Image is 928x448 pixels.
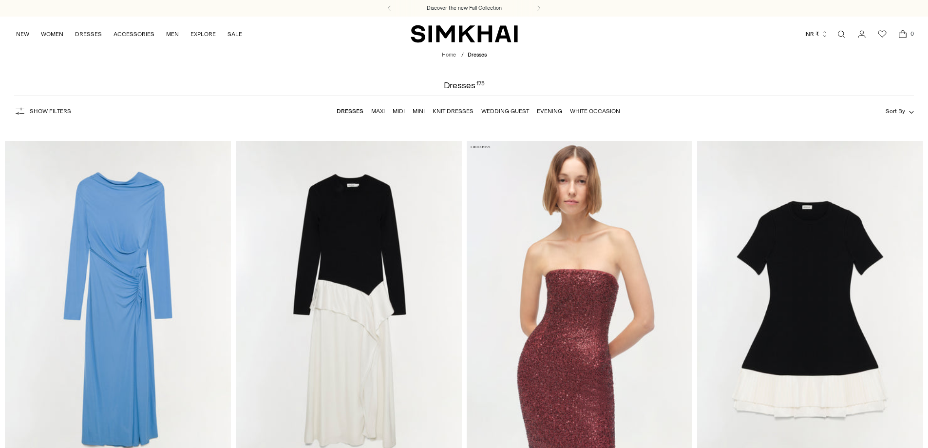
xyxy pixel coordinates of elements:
[41,23,63,45] a: WOMEN
[468,52,487,58] span: Dresses
[879,402,918,438] iframe: Gorgias live chat messenger
[461,51,464,59] div: /
[893,24,912,44] a: Open cart modal
[75,23,102,45] a: DRESSES
[442,52,456,58] a: Home
[832,24,851,44] a: Open search modal
[393,108,405,115] a: Midi
[14,103,71,119] button: Show Filters
[872,24,892,44] a: Wishlist
[371,108,385,115] a: Maxi
[570,108,620,115] a: White Occasion
[886,108,905,115] span: Sort By
[227,23,242,45] a: SALE
[886,106,914,117] button: Sort By
[427,4,502,12] a: Discover the new Fall Collection
[337,108,363,115] a: Dresses
[476,81,485,90] div: 175
[413,108,425,115] a: Mini
[114,23,154,45] a: ACCESSORIES
[852,24,871,44] a: Go to the account page
[166,23,179,45] a: MEN
[190,23,216,45] a: EXPLORE
[30,108,71,115] span: Show Filters
[337,101,620,121] nav: Linked collections
[537,108,562,115] a: Evening
[804,23,828,45] button: INR ₹
[481,108,529,115] a: Wedding Guest
[442,51,487,59] nav: breadcrumbs
[444,81,485,90] h1: Dresses
[433,108,473,115] a: Knit Dresses
[411,24,518,43] a: SIMKHAI
[908,29,916,38] span: 0
[16,23,29,45] a: NEW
